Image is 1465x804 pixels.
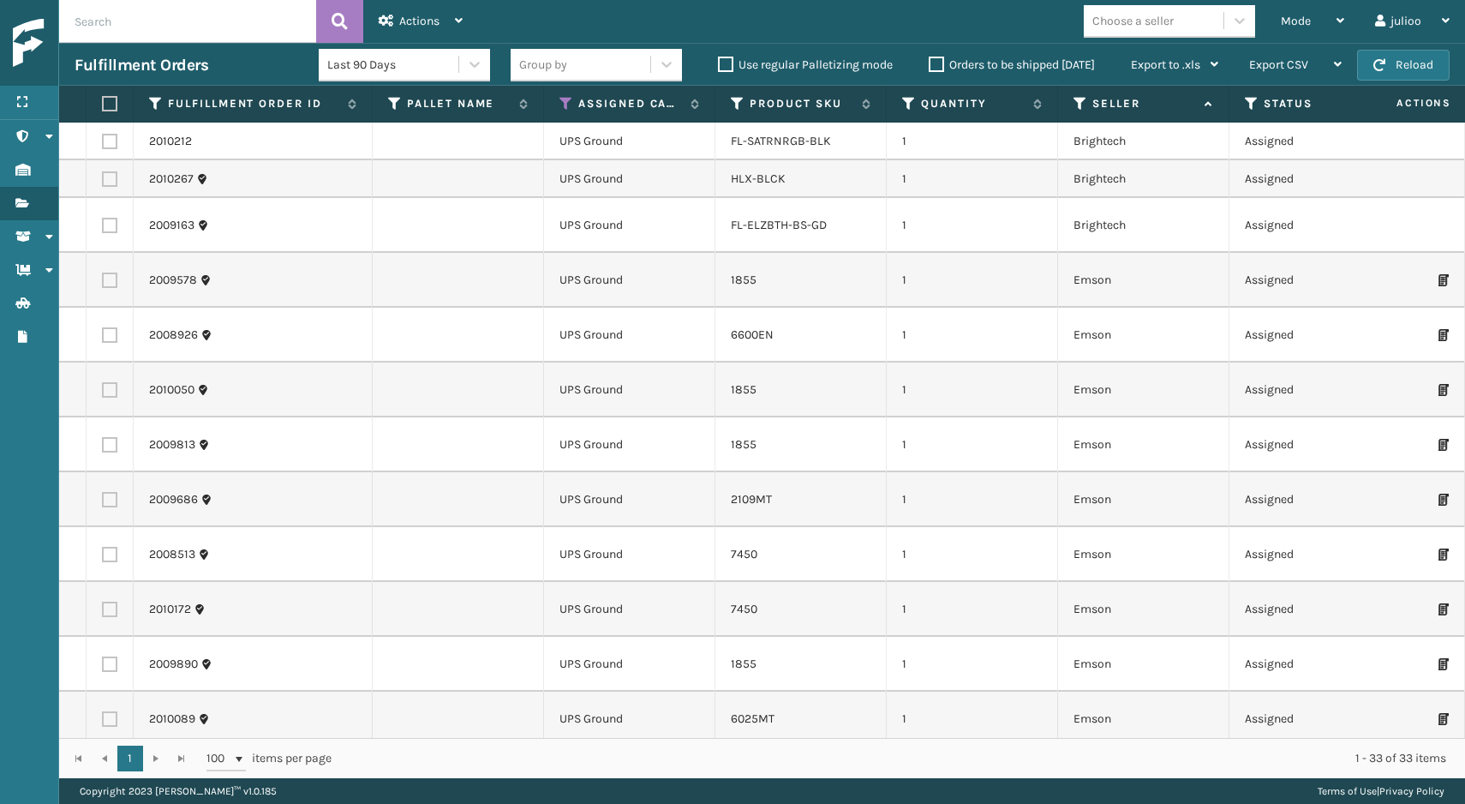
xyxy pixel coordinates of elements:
td: Assigned [1229,417,1401,472]
label: Use regular Palletizing mode [718,57,893,72]
td: UPS Ground [544,160,715,198]
td: 1 [887,417,1058,472]
td: Assigned [1229,363,1401,417]
td: UPS Ground [544,417,715,472]
a: 1855 [731,437,756,452]
td: 1 [887,637,1058,692]
i: Print Packing Slip [1438,384,1449,396]
td: Emson [1058,253,1229,308]
a: 1855 [731,273,756,287]
a: 6025MT [731,711,774,726]
i: Print Packing Slip [1438,439,1449,451]
div: 1 - 33 of 33 items [356,750,1446,767]
td: UPS Ground [544,123,715,160]
td: 1 [887,692,1058,747]
td: Emson [1058,692,1229,747]
span: Actions [399,14,439,28]
td: UPS Ground [544,198,715,253]
td: UPS Ground [544,637,715,692]
a: 2009578 [149,272,197,289]
td: 1 [887,123,1058,160]
i: Print Packing Slip [1438,274,1449,286]
a: 2009813 [149,436,195,453]
span: items per page [206,746,332,771]
div: Choose a seller [1092,12,1174,30]
span: Mode [1281,14,1311,28]
a: 2009163 [149,217,194,234]
div: Last 90 Days [327,56,460,74]
a: 2010089 [149,711,195,728]
button: Reload [1357,50,1450,81]
td: 1 [887,308,1058,363]
a: Privacy Policy [1379,785,1444,797]
td: Assigned [1229,253,1401,308]
td: Brightech [1058,160,1229,198]
td: Assigned [1229,198,1401,253]
i: Print Packing Slip [1438,329,1449,341]
a: 2009890 [149,656,198,673]
td: Assigned [1229,472,1401,527]
td: Assigned [1229,160,1401,198]
a: Terms of Use [1318,785,1377,797]
label: Assigned Carrier Service [578,96,682,111]
label: Status [1264,96,1367,111]
td: Assigned [1229,308,1401,363]
label: Orders to be shipped [DATE] [929,57,1095,72]
td: Emson [1058,417,1229,472]
a: 2010172 [149,601,191,618]
i: Print Packing Slip [1438,494,1449,506]
a: 2109MT [731,492,772,507]
td: 1 [887,198,1058,253]
a: FL-SATRNRGB-BLK [731,134,831,148]
a: 2010212 [149,133,192,150]
td: Assigned [1229,527,1401,582]
label: Product SKU [750,96,853,111]
img: logo [13,19,167,68]
div: Group by [519,56,567,74]
a: 1855 [731,382,756,397]
td: UPS Ground [544,692,715,747]
td: Emson [1058,308,1229,363]
label: Pallet Name [407,96,511,111]
td: 1 [887,582,1058,637]
div: | [1318,778,1444,804]
td: Assigned [1229,582,1401,637]
span: 100 [206,750,232,767]
a: 7450 [731,547,757,561]
a: 1855 [731,657,756,671]
td: UPS Ground [544,363,715,417]
td: 1 [887,527,1058,582]
label: Seller [1092,96,1196,111]
a: HLX-BLCK [731,171,786,186]
a: 6600EN [731,327,774,342]
td: 1 [887,363,1058,417]
label: Fulfillment Order Id [168,96,339,111]
td: Brightech [1058,198,1229,253]
td: UPS Ground [544,253,715,308]
td: UPS Ground [544,527,715,582]
h3: Fulfillment Orders [75,55,208,75]
td: 1 [887,160,1058,198]
a: 2008513 [149,546,195,563]
td: UPS Ground [544,582,715,637]
a: 2010050 [149,381,194,399]
a: 2010267 [149,171,194,188]
td: Emson [1058,363,1229,417]
a: FL-ELZBTH-BS-GD [731,218,827,232]
td: UPS Ground [544,472,715,527]
td: 1 [887,472,1058,527]
td: Assigned [1229,123,1401,160]
td: Emson [1058,527,1229,582]
a: 7450 [731,602,757,616]
td: Assigned [1229,692,1401,747]
span: Export CSV [1249,57,1308,72]
td: Assigned [1229,637,1401,692]
p: Copyright 2023 [PERSON_NAME]™ v 1.0.185 [80,778,277,804]
span: Actions [1342,89,1462,117]
td: Brightech [1058,123,1229,160]
span: Export to .xls [1131,57,1200,72]
td: Emson [1058,637,1229,692]
i: Print Packing Slip [1438,549,1449,561]
label: Quantity [921,96,1025,111]
i: Print Packing Slip [1438,658,1449,670]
